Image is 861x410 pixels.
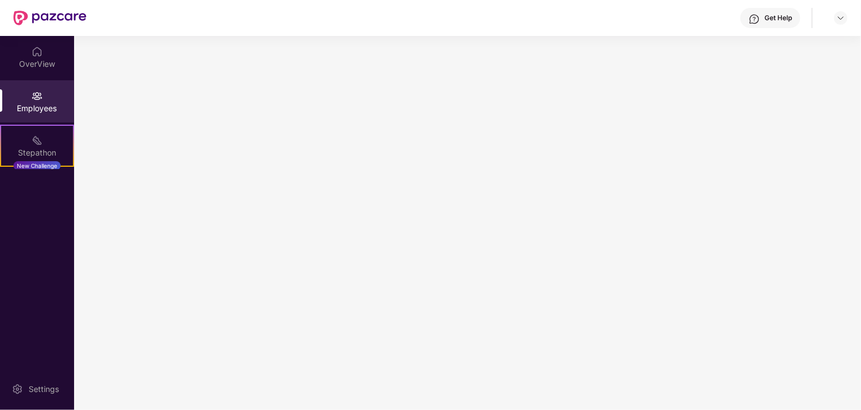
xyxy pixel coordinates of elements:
[25,384,62,395] div: Settings
[13,161,61,170] div: New Challenge
[749,13,760,25] img: svg+xml;base64,PHN2ZyBpZD0iSGVscC0zMngzMiIgeG1sbnM9Imh0dHA6Ly93d3cudzMub3JnLzIwMDAvc3ZnIiB3aWR0aD...
[13,11,86,25] img: New Pazcare Logo
[764,13,792,22] div: Get Help
[12,384,23,395] img: svg+xml;base64,PHN2ZyBpZD0iU2V0dGluZy0yMHgyMCIgeG1sbnM9Imh0dHA6Ly93d3cudzMub3JnLzIwMDAvc3ZnIiB3aW...
[31,46,43,57] img: svg+xml;base64,PHN2ZyBpZD0iSG9tZSIgeG1sbnM9Imh0dHA6Ly93d3cudzMub3JnLzIwMDAvc3ZnIiB3aWR0aD0iMjAiIG...
[31,135,43,146] img: svg+xml;base64,PHN2ZyB4bWxucz0iaHR0cDovL3d3dy53My5vcmcvMjAwMC9zdmciIHdpZHRoPSIyMSIgaGVpZ2h0PSIyMC...
[31,90,43,102] img: svg+xml;base64,PHN2ZyBpZD0iRW1wbG95ZWVzIiB4bWxucz0iaHR0cDovL3d3dy53My5vcmcvMjAwMC9zdmciIHdpZHRoPS...
[1,147,73,158] div: Stepathon
[836,13,845,22] img: svg+xml;base64,PHN2ZyBpZD0iRHJvcGRvd24tMzJ4MzIiIHhtbG5zPSJodHRwOi8vd3d3LnczLm9yZy8yMDAwL3N2ZyIgd2...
